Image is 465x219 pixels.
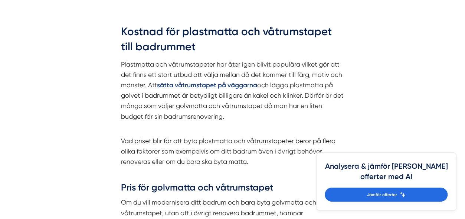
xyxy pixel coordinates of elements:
p: Plastmatta och våtrumstapeter har åter igen blivit populära vilket gör att det finns ett stort ut... [121,59,344,132]
h4: Analysera & jämför [PERSON_NAME] offerter med AI [325,161,448,188]
a: Jämför offerter [325,188,448,202]
p: Vad priset blir för att byta plastmatta och våtrumstapeter beror på flera olika faktorer som exem... [121,135,344,177]
a: sätta våtrumstapet på väggarna [157,81,257,88]
h2: Kostnad för plastmatta och våtrumstapet till badrummet [121,24,344,59]
span: Jämför offerter [367,191,397,198]
h3: Pris för golvmatta och våtrumstapet [121,181,344,197]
